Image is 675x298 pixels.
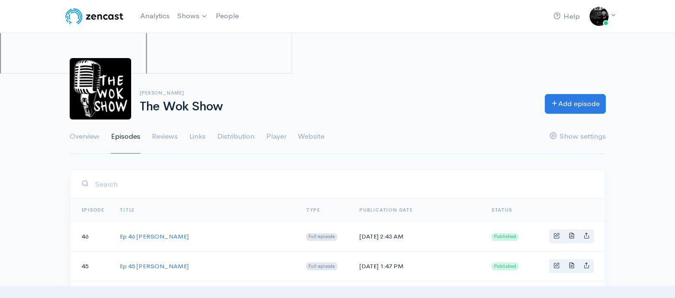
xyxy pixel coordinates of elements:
[64,7,125,26] img: ZenCast Logo
[189,119,206,154] a: Links
[306,262,337,270] span: Full episode
[306,207,319,213] a: Type
[70,222,112,251] td: 46
[491,233,518,241] span: Published
[359,207,413,213] a: Publication date
[140,100,533,114] h1: The Wok Show
[111,119,140,154] a: Episodes
[550,119,606,154] a: Show settings
[70,251,112,281] td: 45
[70,119,99,154] a: Overview
[152,119,178,154] a: Reviews
[120,232,189,240] a: Ep 46 [PERSON_NAME]
[120,262,189,270] a: Ep 45 [PERSON_NAME]
[298,119,324,154] a: Website
[136,6,173,26] a: Analytics
[306,233,337,241] span: Full episode
[212,6,243,26] a: People
[491,262,518,270] span: Published
[549,229,594,243] div: Basic example
[491,207,512,213] span: Status
[95,174,594,194] input: Search
[352,251,484,281] td: [DATE] 1:47 PM
[173,6,212,27] a: Shows
[550,6,584,27] a: Help
[549,259,594,273] div: Basic example
[589,7,609,26] img: ...
[120,207,135,213] a: Title
[217,119,255,154] a: Distribution
[266,119,286,154] a: Player
[545,94,606,114] a: Add episode
[140,90,533,95] h6: [PERSON_NAME]
[82,207,105,213] a: Episode
[352,222,484,251] td: [DATE] 2:43 AM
